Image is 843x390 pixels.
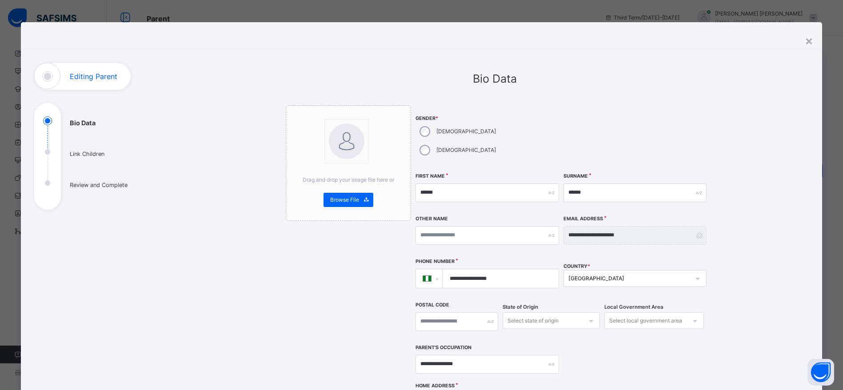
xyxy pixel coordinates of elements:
[416,302,449,309] label: Postal Code
[416,344,471,351] label: Parent's Occupation
[330,196,359,204] span: Browse File
[563,215,603,223] label: Email Address
[416,173,445,180] label: First Name
[286,105,411,221] div: bannerImageDrag and drop your image file here orBrowse File
[805,31,813,50] div: ×
[568,275,690,283] div: [GEOGRAPHIC_DATA]
[563,173,588,180] label: Surname
[416,258,455,265] label: Phone Number
[416,215,448,223] label: Other Name
[303,176,394,183] span: Drag and drop your image file here or
[604,303,663,311] span: Local Government Area
[563,263,590,269] span: COUNTRY
[807,359,834,386] button: Open asap
[609,312,682,329] div: Select local government area
[473,72,517,85] span: Bio Data
[416,382,455,390] label: Home Address
[436,127,496,135] label: [DEMOGRAPHIC_DATA]
[416,115,559,122] span: Gender
[70,73,117,80] h1: Editing Parent
[507,312,559,329] div: Select state of origin
[503,303,538,311] span: State of Origin
[329,123,364,159] img: bannerImage
[436,146,496,154] label: [DEMOGRAPHIC_DATA]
